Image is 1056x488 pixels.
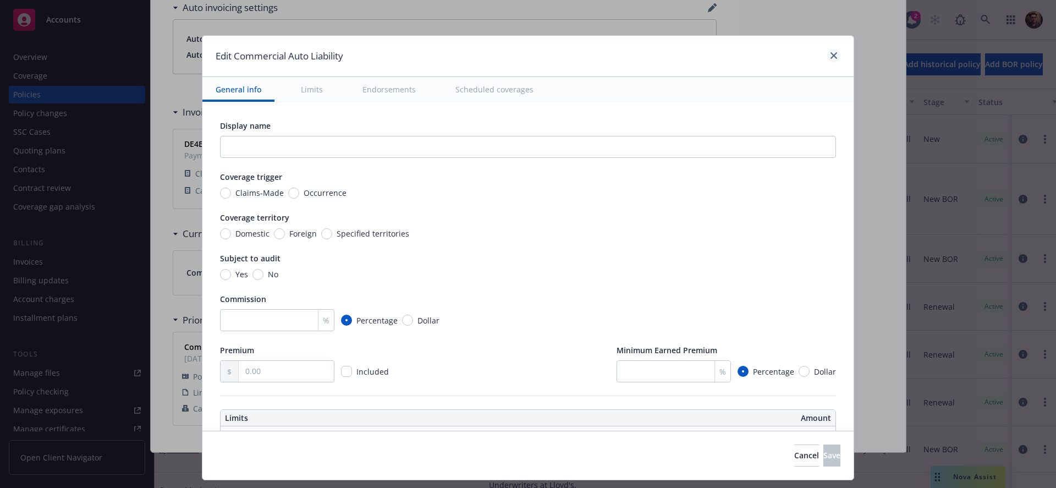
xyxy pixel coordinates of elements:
[252,269,263,280] input: No
[220,172,282,182] span: Coverage trigger
[239,361,334,382] input: 0.00
[220,294,266,304] span: Commission
[356,315,398,326] span: Percentage
[341,315,352,326] input: Percentage
[235,268,248,280] span: Yes
[289,228,317,239] span: Foreign
[288,188,299,199] input: Occurrence
[220,212,289,223] span: Coverage territory
[235,228,269,239] span: Domestic
[323,315,329,326] span: %
[268,268,278,280] span: No
[235,187,284,199] span: Claims-Made
[220,269,231,280] input: Yes
[202,77,274,102] button: General info
[220,345,254,355] span: Premium
[535,410,835,426] th: Amount
[356,366,389,377] span: Included
[337,228,409,239] span: Specified territories
[719,366,726,377] span: %
[274,228,285,239] input: Foreign
[220,228,231,239] input: Domestic
[417,315,439,326] span: Dollar
[402,315,413,326] input: Dollar
[221,410,466,426] th: Limits
[220,120,271,131] span: Display name
[216,49,343,63] h1: Edit Commercial Auto Liability
[304,187,346,199] span: Occurrence
[220,188,231,199] input: Claims-Made
[288,77,336,102] button: Limits
[442,77,547,102] button: Scheduled coverages
[220,253,280,264] span: Subject to audit
[321,228,332,239] input: Specified territories
[349,77,429,102] button: Endorsements
[617,345,717,355] span: Minimum Earned Premium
